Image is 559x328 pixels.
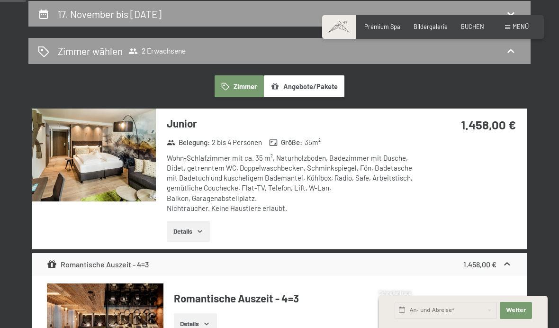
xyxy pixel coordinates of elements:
div: Wohn-Schlafzimmer mit ca. 35 m², Naturholzboden, Badezimmer mit Dusche, Bidet, getrenntem WC, Dop... [167,153,415,214]
div: Romantische Auszeit - 4=3 [47,259,149,270]
span: 2 bis 4 Personen [212,137,262,147]
strong: Belegung : [167,137,210,147]
span: 35 m² [305,137,321,147]
span: Schnellanfrage [379,290,412,296]
button: Zimmer [215,75,264,97]
span: 2 Erwachsene [128,46,186,56]
a: BUCHEN [461,23,484,30]
h4: Romantische Auszeit - 4=3 [174,291,512,306]
a: Premium Spa [364,23,400,30]
img: mss_renderimg.php [32,109,156,201]
strong: 1.458,00 € [461,117,516,132]
button: Details [167,221,210,242]
h2: 17. November bis [DATE] [58,8,162,20]
div: Romantische Auszeit - 4=31.458,00 € [32,253,527,276]
span: Weiter [506,307,526,314]
span: Menü [513,23,529,30]
button: Weiter [500,302,532,319]
strong: Größe : [269,137,302,147]
button: Angebote/Pakete [264,75,344,97]
h2: Zimmer wählen [58,44,123,58]
strong: 1.458,00 € [463,260,496,269]
h3: Junior [167,116,415,131]
a: Bildergalerie [414,23,448,30]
